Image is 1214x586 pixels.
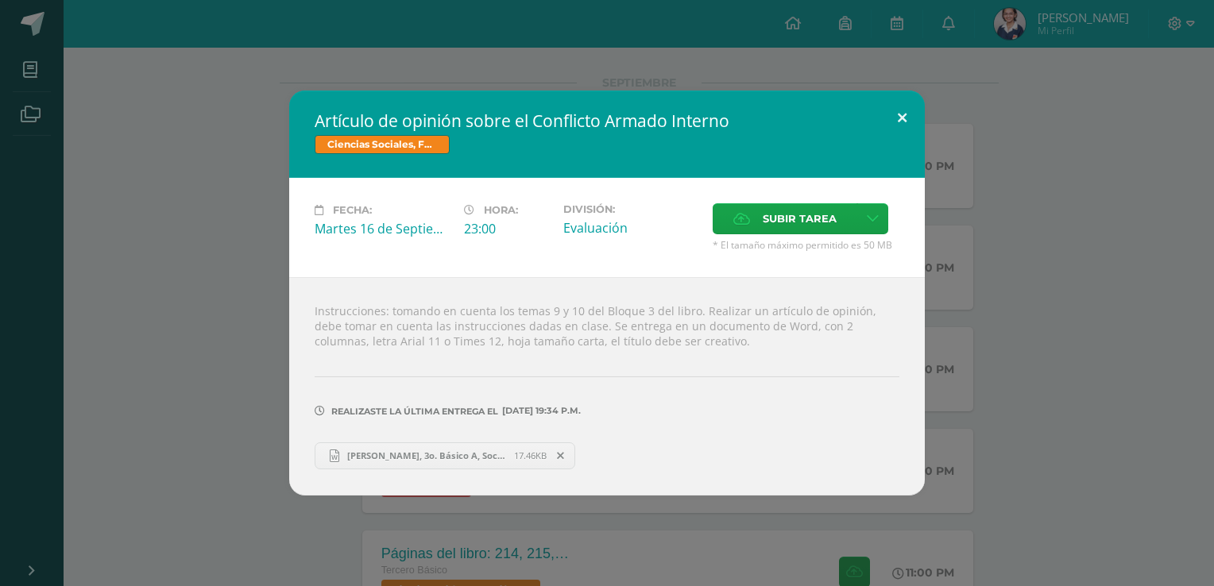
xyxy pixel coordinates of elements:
span: 17.46KB [514,449,547,461]
button: Close (Esc) [880,91,925,145]
span: Realizaste la última entrega el [331,406,498,417]
span: Hora: [484,204,518,216]
span: Ciencias Sociales, Formación Ciudadana e Interculturalidad [315,135,450,154]
a: [PERSON_NAME], 3o. Básico A, Sociales, artículo sobre Conflicto Armado Interno.docx 17.46KB [315,442,575,469]
span: Remover entrega [547,447,574,465]
h2: Artículo de opinión sobre el Conflicto Armado Interno [315,110,899,132]
label: División: [563,203,700,215]
div: Instrucciones: tomando en cuenta los temas 9 y 10 del Bloque 3 del libro. Realizar un artículo de... [289,277,925,495]
div: Martes 16 de Septiembre [315,220,451,237]
span: Fecha: [333,204,372,216]
span: [PERSON_NAME], 3o. Básico A, Sociales, artículo sobre Conflicto Armado Interno.docx [339,449,514,461]
span: Subir tarea [763,204,837,233]
span: * El tamaño máximo permitido es 50 MB [713,238,899,252]
div: 23:00 [464,220,551,237]
div: Evaluación [563,219,700,237]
